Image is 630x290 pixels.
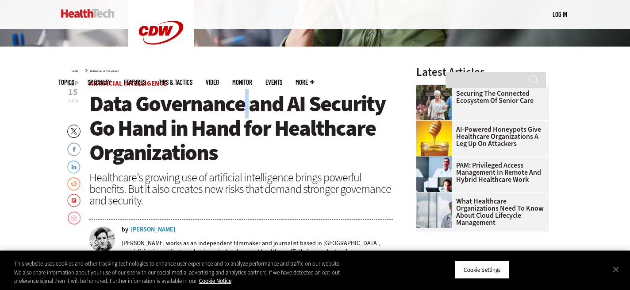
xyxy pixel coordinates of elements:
img: Home [61,9,115,18]
button: Cookie Settings [454,260,510,279]
a: More information about your privacy [199,277,231,285]
span: More [296,79,314,86]
a: AI-Powered Honeypots Give Healthcare Organizations a Leg Up on Attackers [416,126,544,147]
a: Tips & Tactics [159,79,192,86]
img: jar of honey with a honey dipper [416,121,452,156]
a: Video [206,79,219,86]
a: jar of honey with a honey dipper [416,121,456,128]
a: nurse walks with senior woman through a garden [416,85,456,92]
span: Data Governance and AI Security Go Hand in Hand for Healthcare Organizations [89,89,385,167]
img: doctor in front of clouds and reflective building [416,192,452,228]
a: [PERSON_NAME] [131,227,176,233]
a: Features [124,79,146,86]
a: doctor in front of clouds and reflective building [416,192,456,200]
div: User menu [553,10,567,19]
span: Topics [58,79,74,86]
a: What Healthcare Organizations Need To Know About Cloud Lifecycle Management [416,198,544,226]
p: [PERSON_NAME] works as an independent filmmaker and journalist based in [GEOGRAPHIC_DATA], specia... [122,239,393,264]
img: nathan eddy [89,227,115,252]
img: remote call with care team [416,157,452,192]
div: This website uses cookies and other tracking technologies to enhance user experience and to analy... [14,259,346,286]
a: Securing the Connected Ecosystem of Senior Care [416,90,544,104]
span: by [122,227,128,233]
a: Log in [553,10,567,18]
a: remote call with care team [416,157,456,164]
div: Healthcare’s growing use of artificial intelligence brings powerful benefits. But it also creates... [89,172,393,206]
span: 2025 [68,97,78,104]
a: CDW [128,59,194,68]
img: nurse walks with senior woman through a garden [416,85,452,120]
a: PAM: Privileged Access Management in Remote and Hybrid Healthcare Work [416,162,544,183]
h3: Latest Articles [416,67,549,78]
a: MonITor [232,79,252,86]
span: Specialty [88,79,111,86]
button: Close [606,259,626,279]
a: Events [265,79,282,86]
